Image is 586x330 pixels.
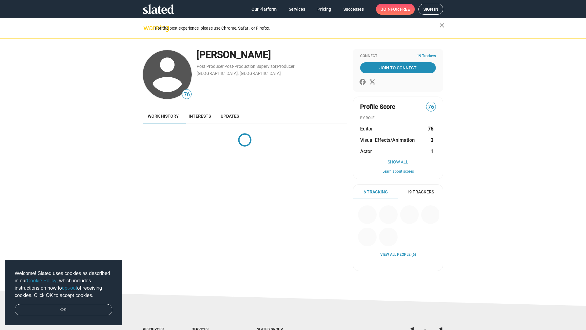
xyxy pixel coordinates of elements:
div: BY ROLE [360,116,436,121]
a: Post Producer [197,64,224,69]
a: Joinfor free [376,4,415,15]
span: for free [391,4,410,15]
span: Join To Connect [361,62,435,73]
a: Updates [216,109,244,123]
mat-icon: close [438,22,446,29]
a: [GEOGRAPHIC_DATA], [GEOGRAPHIC_DATA] [197,71,281,76]
a: Cookie Policy [27,278,56,283]
div: [PERSON_NAME] [197,48,347,61]
span: Visual Effects/Animation [360,137,415,143]
a: Join To Connect [360,62,436,73]
span: 76 [426,103,436,111]
span: Services [289,4,305,15]
a: Sign in [418,4,443,15]
strong: 3 [431,137,433,143]
a: dismiss cookie message [15,304,112,316]
a: Services [284,4,310,15]
a: Pricing [313,4,336,15]
span: 6 Tracking [364,189,388,195]
span: 76 [182,90,191,99]
strong: 76 [428,126,433,132]
mat-icon: warning [143,24,151,31]
a: Interests [184,109,216,123]
span: Sign in [423,4,438,14]
a: View all People (6) [380,252,416,257]
button: Show All [360,159,436,164]
span: Join [381,4,410,15]
span: Editor [360,126,373,132]
a: Post-Production Supervisor [224,64,277,69]
span: Interests [189,114,211,119]
span: 19 Trackers [417,54,436,59]
span: Work history [148,114,179,119]
a: Our Platform [247,4,281,15]
div: Connect [360,54,436,59]
span: , [277,65,277,68]
span: Actor [360,148,372,155]
span: Updates [221,114,239,119]
span: Successes [343,4,364,15]
strong: 1 [431,148,433,155]
div: cookieconsent [5,260,122,325]
button: Learn about scores [360,169,436,174]
div: For the best experience, please use Chrome, Safari, or Firefox. [155,24,440,32]
a: Work history [143,109,184,123]
a: Successes [338,4,369,15]
span: 19 Trackers [407,189,434,195]
span: Profile Score [360,103,395,111]
span: Our Platform [251,4,277,15]
span: Pricing [317,4,331,15]
a: Producer [277,64,295,69]
a: opt-out [62,285,77,291]
span: Welcome! Slated uses cookies as described in our , which includes instructions on how to of recei... [15,270,112,299]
